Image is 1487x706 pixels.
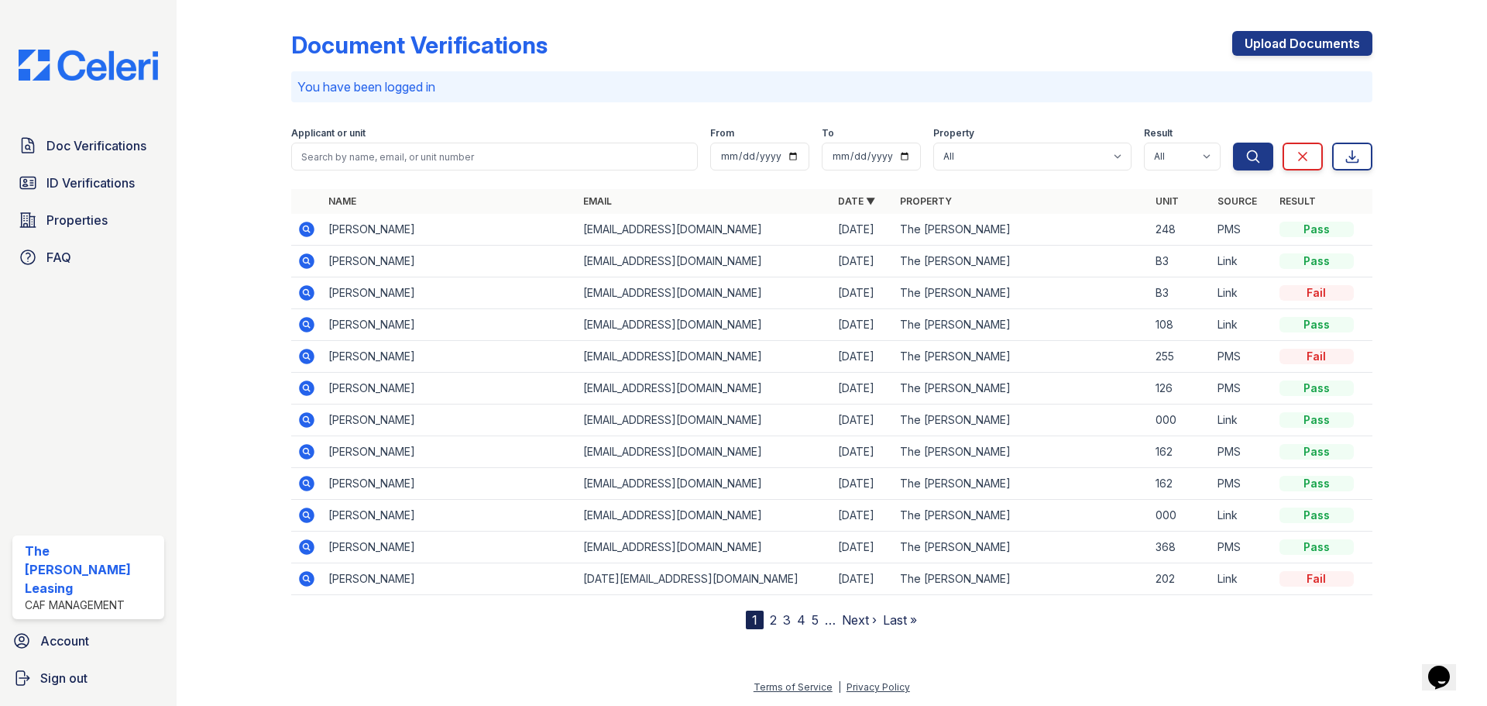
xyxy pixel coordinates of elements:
[894,563,1149,595] td: The [PERSON_NAME]
[583,195,612,207] a: Email
[322,468,577,500] td: [PERSON_NAME]
[832,341,894,373] td: [DATE]
[832,214,894,246] td: [DATE]
[1149,436,1211,468] td: 162
[1144,127,1173,139] label: Result
[842,612,877,628] a: Next ›
[894,532,1149,563] td: The [PERSON_NAME]
[832,532,894,563] td: [DATE]
[577,373,832,405] td: [EMAIL_ADDRESS][DOMAIN_NAME]
[6,625,170,656] a: Account
[25,542,158,598] div: The [PERSON_NAME] Leasing
[746,611,764,629] div: 1
[1211,468,1273,500] td: PMS
[1211,563,1273,595] td: Link
[894,373,1149,405] td: The [PERSON_NAME]
[1149,532,1211,563] td: 368
[832,246,894,277] td: [DATE]
[894,309,1149,341] td: The [PERSON_NAME]
[894,405,1149,436] td: The [PERSON_NAME]
[894,214,1149,246] td: The [PERSON_NAME]
[1211,309,1273,341] td: Link
[1279,508,1354,523] div: Pass
[1211,341,1273,373] td: PMS
[1422,644,1472,691] iframe: chat widget
[1279,285,1354,301] div: Fail
[577,341,832,373] td: [EMAIL_ADDRESS][DOMAIN_NAME]
[894,500,1149,532] td: The [PERSON_NAME]
[894,277,1149,309] td: The [PERSON_NAME]
[297,77,1366,96] p: You have been logged in
[797,612,805,628] a: 4
[322,373,577,405] td: [PERSON_NAME]
[832,309,894,341] td: [DATE]
[322,532,577,563] td: [PERSON_NAME]
[12,205,164,236] a: Properties
[12,130,164,161] a: Doc Verifications
[832,405,894,436] td: [DATE]
[783,612,791,628] a: 3
[894,468,1149,500] td: The [PERSON_NAME]
[322,436,577,468] td: [PERSON_NAME]
[577,532,832,563] td: [EMAIL_ADDRESS][DOMAIN_NAME]
[770,612,777,628] a: 2
[6,50,170,81] img: CE_Logo_Blue-a8612792a0a2168367f1c8372b55b34899dd931a85d93a1a3d3e32e68fde9ad4.png
[894,341,1149,373] td: The [PERSON_NAME]
[1149,468,1211,500] td: 162
[322,277,577,309] td: [PERSON_NAME]
[291,143,698,170] input: Search by name, email, or unit number
[1279,317,1354,332] div: Pass
[1149,500,1211,532] td: 000
[1149,309,1211,341] td: 108
[1279,571,1354,587] div: Fail
[832,277,894,309] td: [DATE]
[838,195,875,207] a: Date ▼
[1211,373,1273,405] td: PMS
[1232,31,1372,56] a: Upload Documents
[1149,246,1211,277] td: B3
[754,681,833,693] a: Terms of Service
[46,136,146,155] span: Doc Verifications
[1156,195,1179,207] a: Unit
[1211,436,1273,468] td: PMS
[825,611,836,629] span: …
[291,127,366,139] label: Applicant or unit
[577,246,832,277] td: [EMAIL_ADDRESS][DOMAIN_NAME]
[822,127,834,139] label: To
[46,174,135,192] span: ID Verifications
[577,563,832,595] td: [DATE][EMAIL_ADDRESS][DOMAIN_NAME]
[847,681,910,693] a: Privacy Policy
[577,468,832,500] td: [EMAIL_ADDRESS][DOMAIN_NAME]
[577,309,832,341] td: [EMAIL_ADDRESS][DOMAIN_NAME]
[1149,373,1211,405] td: 126
[6,663,170,694] a: Sign out
[832,436,894,468] td: [DATE]
[12,242,164,273] a: FAQ
[1211,277,1273,309] td: Link
[328,195,356,207] a: Name
[577,436,832,468] td: [EMAIL_ADDRESS][DOMAIN_NAME]
[1279,195,1316,207] a: Result
[933,127,974,139] label: Property
[1149,277,1211,309] td: B3
[883,612,917,628] a: Last »
[322,246,577,277] td: [PERSON_NAME]
[322,500,577,532] td: [PERSON_NAME]
[12,167,164,198] a: ID Verifications
[900,195,952,207] a: Property
[1211,500,1273,532] td: Link
[291,31,548,59] div: Document Verifications
[1279,476,1354,491] div: Pass
[838,681,841,693] div: |
[322,214,577,246] td: [PERSON_NAME]
[832,468,894,500] td: [DATE]
[1279,412,1354,428] div: Pass
[322,405,577,436] td: [PERSON_NAME]
[40,632,89,650] span: Account
[40,669,88,687] span: Sign out
[812,612,819,628] a: 5
[710,127,734,139] label: From
[322,309,577,341] td: [PERSON_NAME]
[1149,214,1211,246] td: 248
